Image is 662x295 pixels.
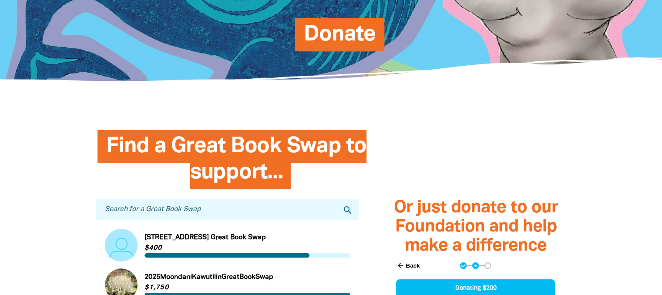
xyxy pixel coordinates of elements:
i: search [342,205,353,215]
i: arrow_back [396,262,404,270]
span: Donate [304,25,376,51]
span: Or just donate to our Foundation and help make a difference [393,200,558,255]
button: Back [393,258,423,273]
span: Find a Great Book Swap to support... [106,137,366,189]
button: Navigate to step 2 of 3 to enter your details [472,262,479,269]
button: Navigate to step 1 of 3 to enter your donation amount [460,262,467,269]
button: Navigate to step 3 of 3 to enter your payment details [484,262,491,269]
